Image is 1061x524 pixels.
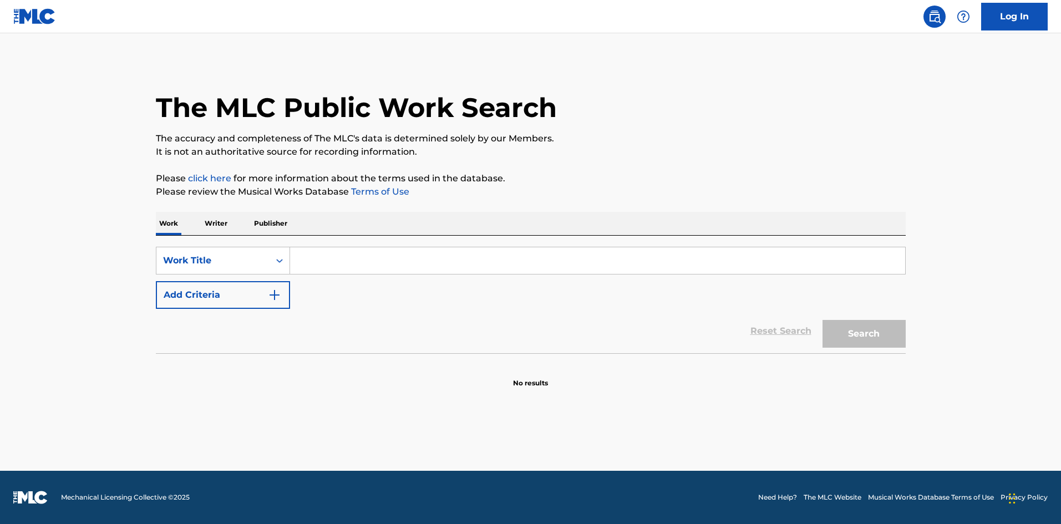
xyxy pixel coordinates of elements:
p: Please review the Musical Works Database [156,185,906,199]
a: The MLC Website [804,492,861,502]
p: Please for more information about the terms used in the database. [156,172,906,185]
a: Public Search [923,6,946,28]
p: The accuracy and completeness of The MLC's data is determined solely by our Members. [156,132,906,145]
a: Log In [981,3,1048,30]
a: click here [188,173,231,184]
button: Add Criteria [156,281,290,309]
img: logo [13,491,48,504]
p: It is not an authoritative source for recording information. [156,145,906,159]
h1: The MLC Public Work Search [156,91,557,124]
p: Publisher [251,212,291,235]
form: Search Form [156,247,906,353]
a: Privacy Policy [1001,492,1048,502]
p: No results [513,365,548,388]
div: Work Title [163,254,263,267]
div: Help [952,6,974,28]
a: Need Help? [758,492,797,502]
img: 9d2ae6d4665cec9f34b9.svg [268,288,281,302]
iframe: Chat Widget [1006,471,1061,524]
img: MLC Logo [13,8,56,24]
img: help [957,10,970,23]
p: Writer [201,212,231,235]
span: Mechanical Licensing Collective © 2025 [61,492,190,502]
p: Work [156,212,181,235]
a: Musical Works Database Terms of Use [868,492,994,502]
div: Drag [1009,482,1016,515]
a: Terms of Use [349,186,409,197]
img: search [928,10,941,23]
